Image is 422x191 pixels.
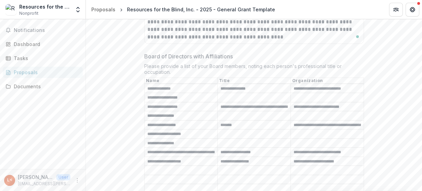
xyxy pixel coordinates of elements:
[3,81,83,92] a: Documents
[14,41,77,48] div: Dashboard
[3,67,83,78] a: Proposals
[3,25,83,36] button: Notifications
[18,181,70,187] p: [EMAIL_ADDRESS][PERSON_NAME][DOMAIN_NAME]
[3,53,83,64] a: Tasks
[3,38,83,50] a: Dashboard
[14,55,77,62] div: Tasks
[290,78,364,84] th: Organization
[14,27,80,33] span: Notifications
[127,6,275,13] div: Resources for the Blind, Inc. - 2025 - General Grant Template
[89,4,278,14] nav: breadcrumb
[18,173,54,181] p: [PERSON_NAME]-Ang <[EMAIL_ADDRESS][PERSON_NAME][DOMAIN_NAME]> <[DOMAIN_NAME][EMAIL_ADDRESS][PERSO...
[89,4,118,14] a: Proposals
[5,4,16,15] img: Resources for the Blind, Inc.
[73,176,81,184] button: More
[144,78,217,84] th: Name
[7,178,12,182] div: Lorinda De Vera-Ang <rbi.lorinda@gmail.com> <rbi.lorinda@gmail.com>
[406,3,419,16] button: Get Help
[56,174,70,180] p: User
[73,3,83,16] button: Open entity switcher
[14,69,77,76] div: Proposals
[19,3,70,10] div: Resources for the Blind, Inc.
[389,3,403,16] button: Partners
[144,63,364,78] div: Please provide a list of your Board members, noting each person's professional title or occupation.
[14,83,77,90] div: Documents
[19,10,38,16] span: Nonprofit
[144,52,233,60] p: Board of Directors with Affiliations
[217,78,290,84] th: Title
[91,6,115,13] div: Proposals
